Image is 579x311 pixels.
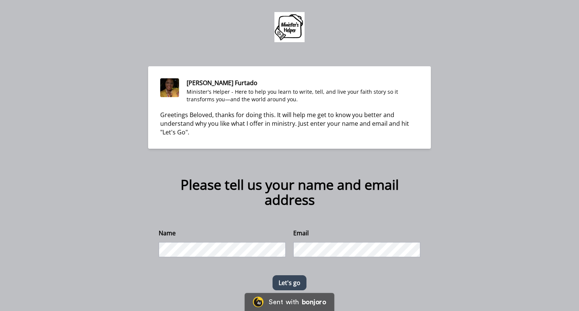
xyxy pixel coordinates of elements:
div: Please tell us your name and email address [159,177,420,207]
span: Greetings Beloved, thanks for doing this. It will help me get to know you better and understand w... [160,111,411,136]
a: Bonjoro LogoSent withbonjoro [245,293,334,311]
div: bonjoro [302,299,326,305]
label: Name [159,229,176,238]
div: Minister's Helper - Here to help you learn to write, tell, and live your faith story so it transf... [187,88,419,103]
img: https://cdn.bonjoro.com/media/1199e3a3-6fb0-4eed-8170-50515c2f037f/c75d9d6a-4a24-4a2d-9fa4-1f54d4... [274,12,305,42]
div: [PERSON_NAME] Furtado [187,78,419,87]
img: Bonjoro Logo [253,297,263,307]
button: Let's go [273,275,306,290]
label: Email [293,229,309,238]
div: Sent with [269,299,299,305]
img: Minister's Helper - Here to help you learn to write, tell, and live your faith story so it transf... [160,78,179,97]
